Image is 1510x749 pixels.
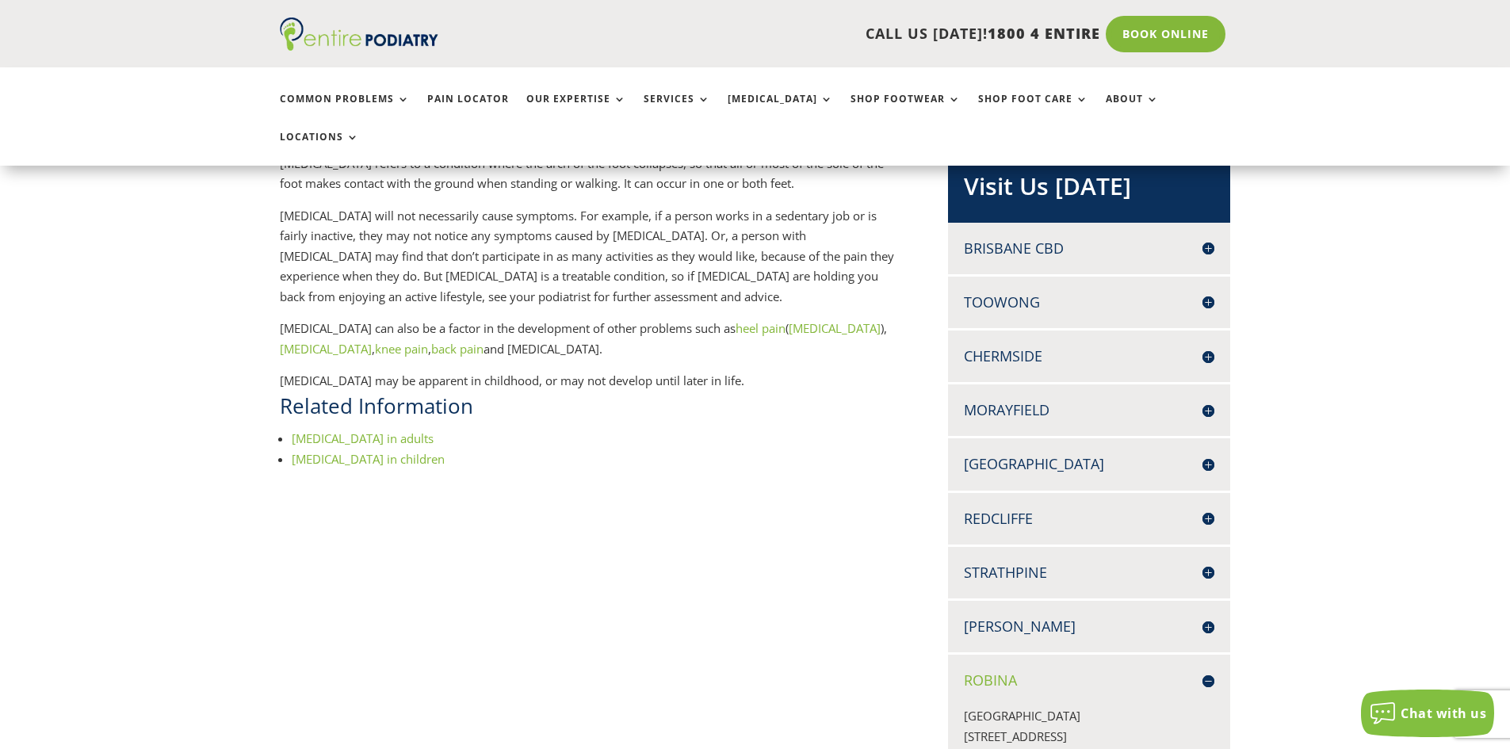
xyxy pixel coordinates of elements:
a: [MEDICAL_DATA] in children [292,451,445,467]
a: [MEDICAL_DATA] [728,94,833,128]
a: Locations [280,132,359,166]
a: Book Online [1106,16,1225,52]
h4: Redcliffe [964,509,1214,529]
a: Our Expertise [526,94,626,128]
a: knee pain [375,341,428,357]
a: heel pain [736,320,786,336]
p: [MEDICAL_DATA] can also be a factor in the development of other problems such as ( ), , , and [ME... [280,319,896,371]
h4: Morayfield [964,400,1214,420]
a: Shop Footwear [851,94,961,128]
h4: Toowong [964,292,1214,312]
h4: [PERSON_NAME] [964,617,1214,636]
h4: Robina [964,671,1214,690]
img: logo (1) [280,17,438,51]
span: 1800 4 ENTIRE [988,24,1100,43]
a: Pain Locator [427,94,509,128]
p: CALL US [DATE]! [499,24,1100,44]
h4: [GEOGRAPHIC_DATA] [964,454,1214,474]
p: [MEDICAL_DATA] may be apparent in childhood, or may not develop until later in life. [280,371,896,392]
a: [MEDICAL_DATA] [789,320,881,336]
a: back pain [431,341,484,357]
h2: Related Information [280,392,896,428]
p: [MEDICAL_DATA] will not necessarily cause symptoms. For example, if a person works in a sedentary... [280,206,896,319]
a: Services [644,94,710,128]
a: Common Problems [280,94,410,128]
button: Chat with us [1361,690,1494,737]
h4: Chermside [964,346,1214,366]
h4: Strathpine [964,563,1214,583]
a: [MEDICAL_DATA] in adults [292,430,434,446]
a: Entire Podiatry [280,38,438,54]
span: Chat with us [1401,705,1486,722]
a: About [1106,94,1159,128]
h2: Visit Us [DATE] [964,170,1214,211]
h4: Brisbane CBD [964,239,1214,258]
a: [MEDICAL_DATA] [280,341,372,357]
a: Shop Foot Care [978,94,1088,128]
p: [MEDICAL_DATA] refers to a condition where the arch of the foot collapses, so that all or most of... [280,154,896,206]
